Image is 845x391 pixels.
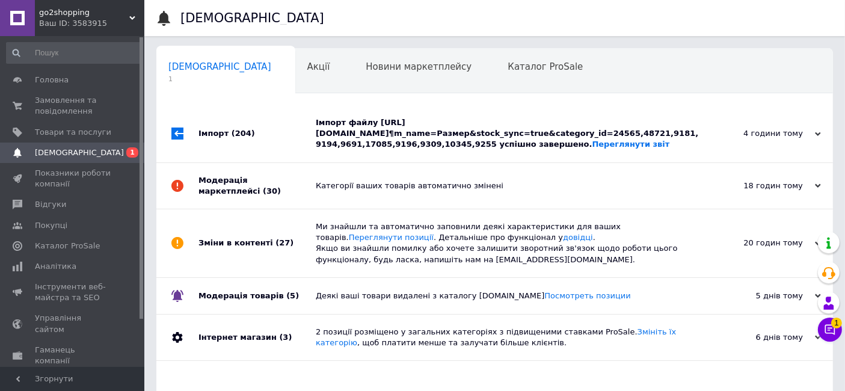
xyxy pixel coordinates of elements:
div: Ваш ID: 3583915 [39,18,144,29]
span: [DEMOGRAPHIC_DATA] [35,147,124,158]
h1: [DEMOGRAPHIC_DATA] [180,11,324,25]
span: Покупці [35,220,67,231]
span: (5) [286,291,299,300]
div: Імпорт файлу [URL][DOMAIN_NAME]¶m_name=Размер&stock_sync=true&category_id=24565,48721,9181,9194,9... [316,117,701,150]
span: (204) [232,129,255,138]
span: 1 [831,318,842,328]
span: Замовлення та повідомлення [35,95,111,117]
span: Товари та послуги [35,127,111,138]
button: Чат з покупцем1 [818,318,842,342]
span: Гаманець компанії [35,345,111,366]
span: go2shopping [39,7,129,18]
a: Переглянути звіт [592,140,670,149]
a: довідці [563,233,593,242]
span: 1 [168,75,271,84]
div: Категорії ваших товарів автоматично змінені [316,180,701,191]
span: (3) [279,333,292,342]
div: Деякі ваші товари видалені з каталогу [DOMAIN_NAME] [316,291,701,301]
span: Інструменти веб-майстра та SEO [35,282,111,303]
div: 6 днів тому [701,332,821,343]
div: Інтернет магазин [198,315,316,360]
input: Пошук [6,42,142,64]
a: Переглянути позиції [349,233,434,242]
div: 5 днів тому [701,291,821,301]
span: (27) [275,238,293,247]
span: (30) [263,186,281,195]
span: [DEMOGRAPHIC_DATA] [168,61,271,72]
span: Каталог ProSale [508,61,583,72]
a: Змініть їх категорію [316,327,676,347]
span: Показники роботи компанії [35,168,111,189]
span: Управління сайтом [35,313,111,334]
span: Відгуки [35,199,66,210]
div: 20 годин тому [701,238,821,248]
span: Аналітика [35,261,76,272]
div: 4 години тому [701,128,821,139]
div: Зміни в контенті [198,209,316,277]
a: Посмотреть позиции [544,291,630,300]
div: 2 позиції розміщено у загальних категоріях з підвищеними ставками ProSale. , щоб платити менше та... [316,327,701,348]
span: 1 [126,147,138,158]
span: Новини маркетплейсу [366,61,472,72]
div: 18 годин тому [701,180,821,191]
span: Акції [307,61,330,72]
div: Ми знайшли та автоматично заповнили деякі характеристики для ваших товарів. . Детальніше про функ... [316,221,701,265]
span: Головна [35,75,69,85]
span: Каталог ProSale [35,241,100,251]
div: Модерація маркетплейсі [198,163,316,209]
div: Імпорт [198,105,316,162]
div: Модерація товарів [198,278,316,314]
